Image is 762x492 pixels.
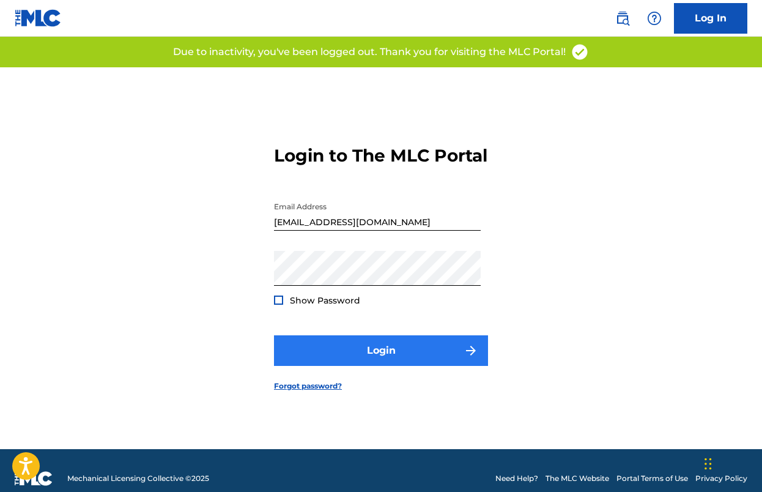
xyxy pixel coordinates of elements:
a: Need Help? [495,473,538,484]
div: Drag [705,445,712,482]
img: logo [15,471,53,486]
img: f7272a7cc735f4ea7f67.svg [464,343,478,358]
img: MLC Logo [15,9,62,27]
button: Login [274,335,488,366]
a: Forgot password? [274,381,342,392]
a: Log In [674,3,747,34]
img: search [615,11,630,26]
iframe: Chat Widget [701,433,762,492]
img: help [647,11,662,26]
a: Privacy Policy [695,473,747,484]
span: Show Password [290,295,360,306]
img: access [571,43,589,61]
a: Portal Terms of Use [616,473,688,484]
span: Mechanical Licensing Collective © 2025 [67,473,209,484]
h3: Login to The MLC Portal [274,145,487,166]
a: The MLC Website [546,473,609,484]
a: Public Search [610,6,635,31]
div: Help [642,6,667,31]
p: Due to inactivity, you've been logged out. Thank you for visiting the MLC Portal! [173,45,566,59]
